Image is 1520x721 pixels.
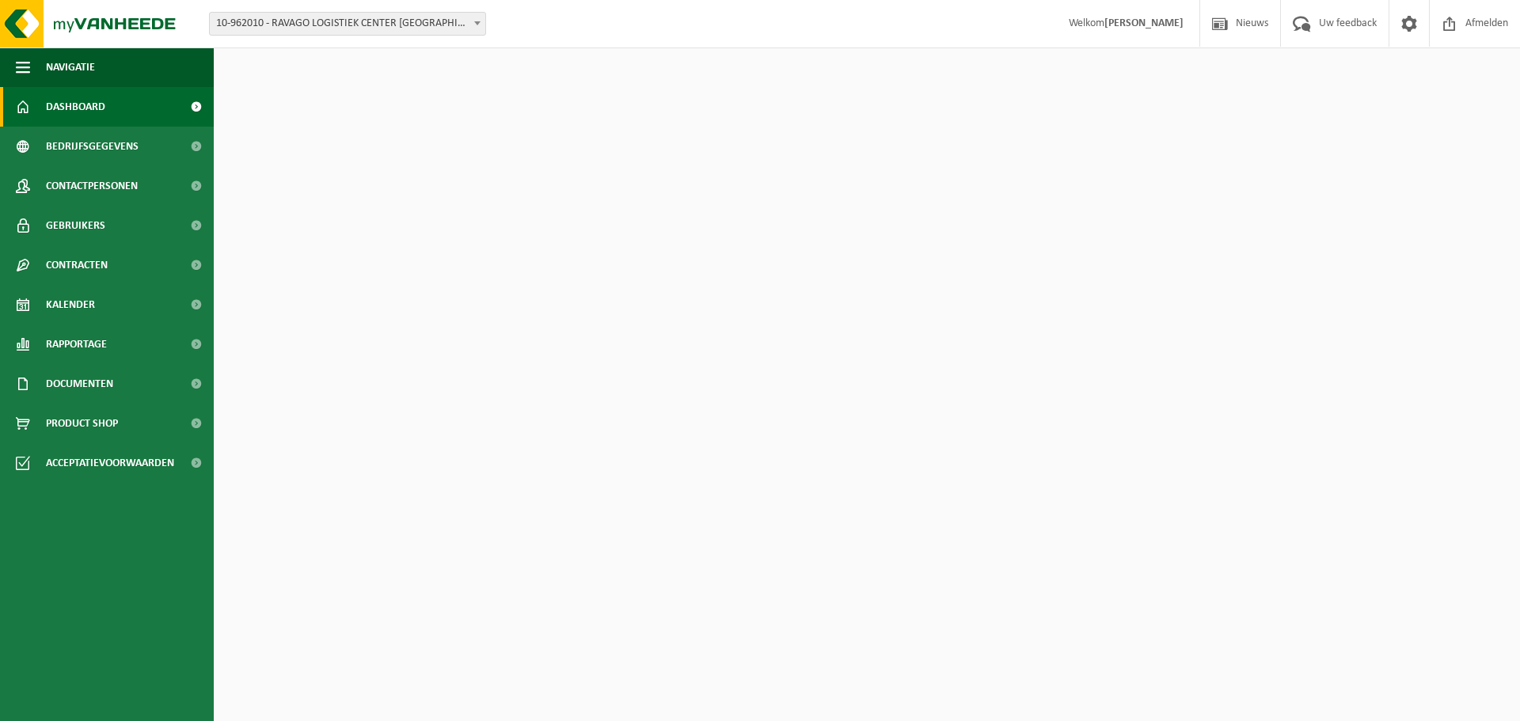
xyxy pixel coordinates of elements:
span: Gebruikers [46,206,105,245]
span: Bedrijfsgegevens [46,127,139,166]
span: Kalender [46,285,95,324]
span: Acceptatievoorwaarden [46,443,174,483]
span: Dashboard [46,87,105,127]
span: Navigatie [46,47,95,87]
iframe: chat widget [8,686,264,721]
span: 10-962010 - RAVAGO LOGISTIEK CENTER LOMMEL - LOMMEL [210,13,485,35]
span: Rapportage [46,324,107,364]
span: Product Shop [46,404,118,443]
span: Documenten [46,364,113,404]
span: Contactpersonen [46,166,138,206]
span: 10-962010 - RAVAGO LOGISTIEK CENTER LOMMEL - LOMMEL [209,12,486,36]
strong: [PERSON_NAME] [1104,17,1184,29]
span: Contracten [46,245,108,285]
